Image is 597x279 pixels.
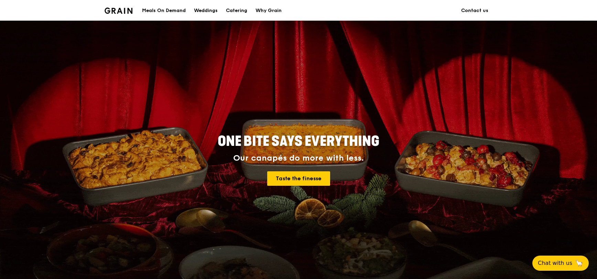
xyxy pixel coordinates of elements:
[190,0,222,21] a: Weddings
[251,0,286,21] a: Why Grain
[256,0,282,21] div: Why Grain
[532,256,589,271] button: Chat with us🦙
[267,171,330,186] a: Taste the finesse
[218,133,379,150] span: ONE BITE SAYS EVERYTHING
[105,8,132,14] img: Grain
[575,259,583,267] span: 🦙
[457,0,492,21] a: Contact us
[538,259,572,267] span: Chat with us
[175,153,422,163] div: Our canapés do more with less.
[222,0,251,21] a: Catering
[142,0,186,21] div: Meals On Demand
[194,0,218,21] div: Weddings
[226,0,247,21] div: Catering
